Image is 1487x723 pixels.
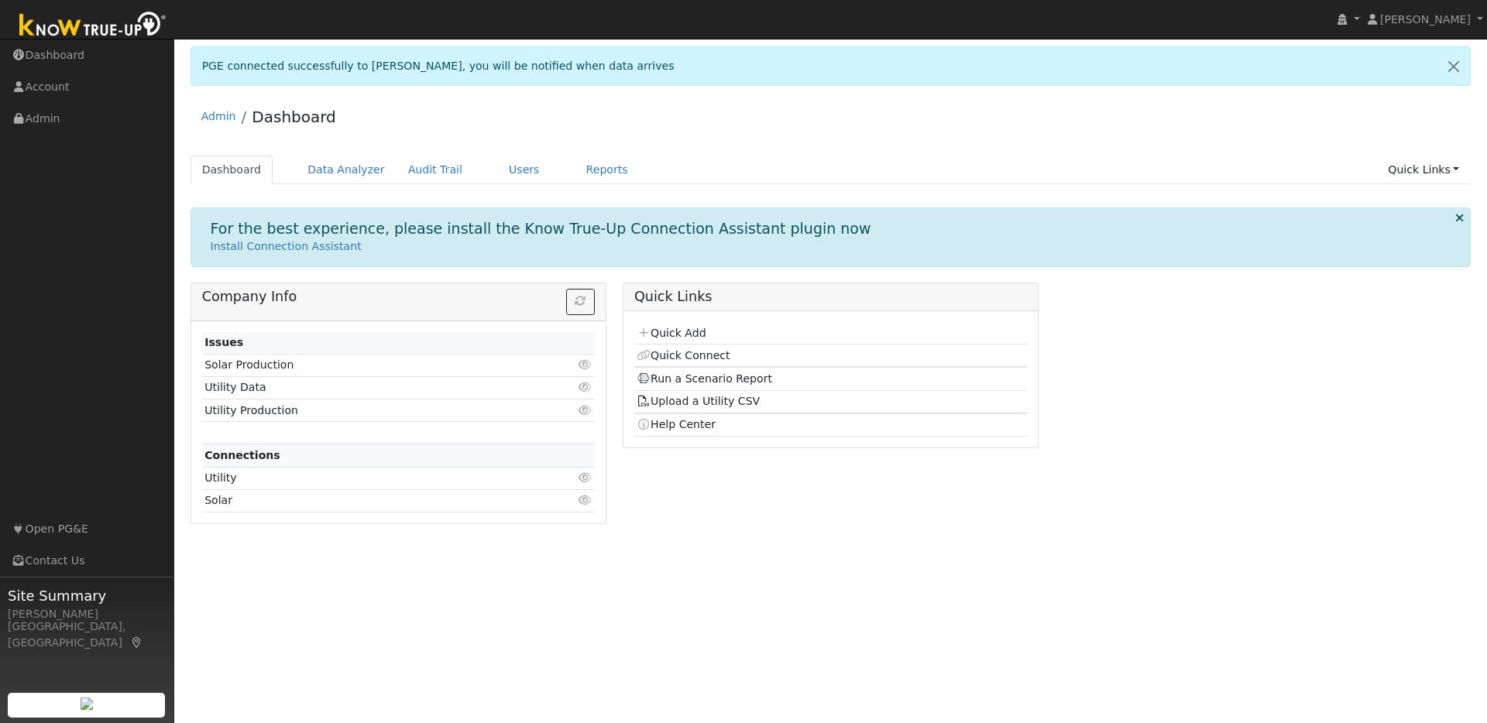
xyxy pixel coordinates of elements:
[211,240,362,252] a: Install Connection Assistant
[204,449,280,461] strong: Connections
[8,585,166,606] span: Site Summary
[202,467,531,489] td: Utility
[497,156,551,184] a: Users
[397,156,474,184] a: Audit Trail
[130,636,144,649] a: Map
[296,156,397,184] a: Data Analyzer
[1380,13,1471,26] span: [PERSON_NAME]
[579,382,592,392] i: Click to view
[575,156,640,184] a: Reports
[579,472,592,483] i: Click to view
[579,359,592,370] i: Click to view
[579,495,592,505] i: Click to view
[8,606,166,622] div: [PERSON_NAME]
[634,289,1027,305] h5: Quick Links
[204,336,243,348] strong: Issues
[637,349,730,361] a: Quick Connect
[12,9,174,43] img: Know True-Up
[202,376,531,399] td: Utility Data
[202,489,531,512] td: Solar
[637,418,716,430] a: Help Center
[202,399,531,422] td: Utility Production
[637,327,706,339] a: Quick Add
[637,395,760,407] a: Upload a Utility CSV
[201,110,236,122] a: Admin
[637,372,772,385] a: Run a Scenario Report
[579,405,592,416] i: Click to view
[211,220,871,238] h1: For the best experience, please install the Know True-Up Connection Assistant plugin now
[191,46,1472,86] div: PGE connected successfully to [PERSON_NAME], you will be notified when data arrives
[8,618,166,651] div: [GEOGRAPHIC_DATA], [GEOGRAPHIC_DATA]
[202,354,531,376] td: Solar Production
[1376,156,1471,184] a: Quick Links
[1437,47,1470,85] a: Close
[202,289,595,305] h5: Company Info
[191,156,273,184] a: Dashboard
[252,108,336,126] a: Dashboard
[81,697,93,710] img: retrieve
